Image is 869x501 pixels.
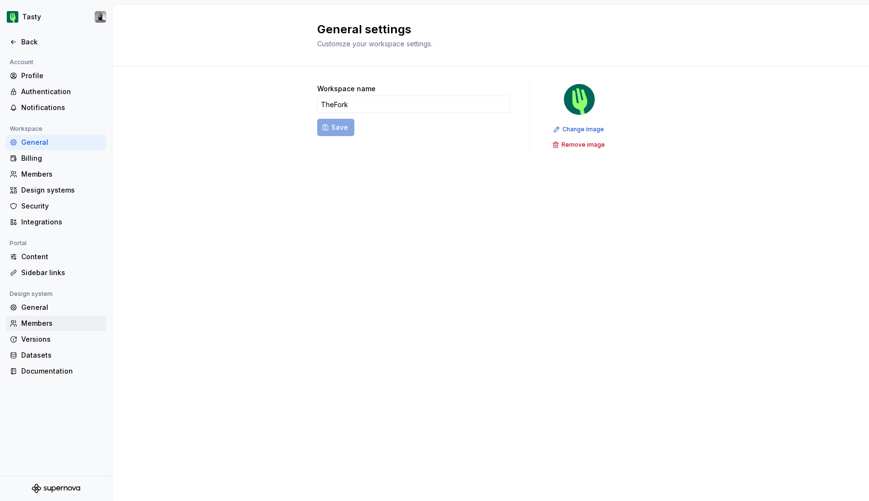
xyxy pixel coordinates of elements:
a: Authentication [6,84,106,99]
img: 5a785b6b-c473-494b-9ba3-bffaf73304c7.png [564,84,595,115]
a: General [6,300,106,315]
div: General [21,303,102,312]
span: Customize your workspace settings. [317,40,433,48]
div: Design systems [21,185,102,195]
a: Datasets [6,348,106,363]
div: Members [21,319,102,328]
div: Content [21,252,102,262]
div: Sidebar links [21,268,102,278]
svg: Supernova Logo [32,484,80,493]
button: Change image [550,123,608,136]
div: Members [21,169,102,179]
div: Portal [6,237,30,249]
span: Remove image [561,141,605,149]
label: Workspace name [317,84,376,94]
div: Design system [6,288,56,300]
img: 5a785b6b-c473-494b-9ba3-bffaf73304c7.png [7,11,18,23]
button: Remove image [549,138,609,152]
button: TastyJulien Riveron [2,6,110,28]
a: Members [6,316,106,331]
a: Members [6,167,106,182]
span: Change image [562,125,604,133]
div: Billing [21,153,102,163]
div: Versions [21,334,102,344]
div: Tasty [22,12,41,22]
a: Versions [6,332,106,347]
a: Content [6,249,106,264]
div: Notifications [21,103,102,112]
img: Julien Riveron [95,11,106,23]
div: Datasets [21,350,102,360]
div: Integrations [21,217,102,227]
div: General [21,138,102,147]
div: Workspace [6,123,46,135]
div: Back [21,37,102,47]
a: Notifications [6,100,106,115]
a: Back [6,34,106,50]
a: Profile [6,68,106,83]
a: Billing [6,151,106,166]
div: Documentation [21,366,102,376]
div: Security [21,201,102,211]
div: Profile [21,71,102,81]
div: Account [6,56,37,68]
div: Authentication [21,87,102,97]
a: Design systems [6,182,106,198]
a: Integrations [6,214,106,230]
a: General [6,135,106,150]
a: Sidebar links [6,265,106,280]
a: Documentation [6,363,106,379]
h2: General settings [317,22,653,37]
a: Security [6,198,106,214]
